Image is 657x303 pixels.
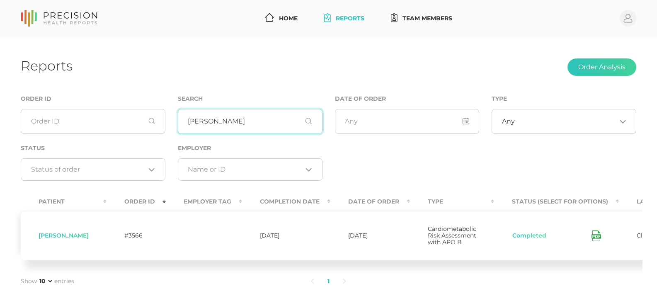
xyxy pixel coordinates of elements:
[178,145,211,152] label: Employer
[242,211,330,260] td: [DATE]
[428,225,476,246] span: Cardiometabolic Risk Assessment with APO B
[410,192,494,211] th: Type : activate to sort column ascending
[39,232,89,239] span: [PERSON_NAME]
[166,192,242,211] th: Employer Tag : activate to sort column ascending
[330,211,410,260] td: [DATE]
[494,192,619,211] th: Status (Select for Options) : activate to sort column ascending
[21,145,45,152] label: Status
[178,95,203,102] label: Search
[330,192,410,211] th: Date Of Order : activate to sort column ascending
[178,158,322,181] div: Search for option
[188,165,302,174] input: Search for option
[335,95,386,102] label: Date of Order
[515,117,616,126] input: Search for option
[107,211,166,260] td: #3566
[567,58,636,76] button: Order Analysis
[321,11,368,26] a: Reports
[107,192,166,211] th: Order ID : activate to sort column ascending
[21,158,165,181] div: Search for option
[178,109,322,134] input: First or Last Name
[492,95,507,102] label: Type
[242,192,330,211] th: Completion Date : activate to sort column ascending
[21,58,73,74] h1: Reports
[262,11,301,26] a: Home
[388,11,456,26] a: Team Members
[512,232,547,240] button: Completed
[38,277,53,285] select: Showentries
[335,109,480,134] input: Any
[21,109,165,134] input: Order ID
[21,277,74,286] label: Show entries
[21,95,51,102] label: Order ID
[502,117,515,126] span: Any
[492,109,636,134] div: Search for option
[21,192,107,211] th: Patient : activate to sort column ascending
[31,165,145,174] input: Search for option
